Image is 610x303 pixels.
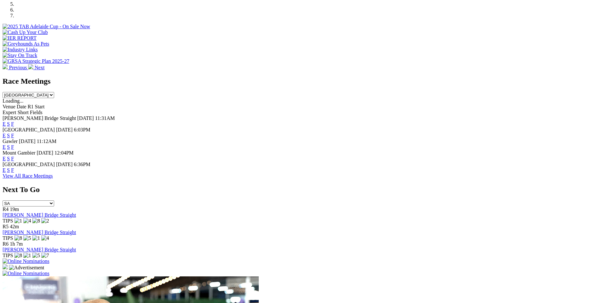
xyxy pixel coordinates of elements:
[23,235,31,241] img: 5
[3,150,36,156] span: Mount Gambier
[3,104,15,109] span: Venue
[14,218,22,224] img: 1
[3,167,6,173] a: E
[11,133,14,138] a: F
[7,156,10,161] a: S
[74,127,91,132] span: 6:03PM
[32,235,40,241] img: 1
[11,144,14,150] a: F
[3,47,38,53] img: Industry Links
[54,150,74,156] span: 12:04PM
[3,224,9,229] span: R5
[3,115,76,121] span: [PERSON_NAME] Bridge Straight
[3,247,76,252] a: [PERSON_NAME] Bridge Straight
[3,235,13,241] span: TIPS
[30,110,42,115] span: Fields
[3,127,55,132] span: [GEOGRAPHIC_DATA]
[3,185,607,194] h2: Next To Go
[74,162,91,167] span: 6:36PM
[10,206,19,212] span: 19m
[14,253,22,258] img: 8
[95,115,115,121] span: 11:31AM
[56,127,73,132] span: [DATE]
[28,64,33,69] img: chevron-right-pager-white.svg
[41,235,49,241] img: 4
[3,212,76,218] a: [PERSON_NAME] Bridge Straight
[11,167,14,173] a: F
[41,218,49,224] img: 2
[3,156,6,161] a: E
[23,218,31,224] img: 4
[3,264,8,269] img: 15187_Greyhounds_GreysPlayCentral_Resize_SA_WebsiteBanner_300x115_2025.jpg
[32,253,40,258] img: 5
[37,150,53,156] span: [DATE]
[3,58,69,64] img: GRSA Strategic Plan 2025-27
[3,35,37,41] img: IER REPORT
[3,64,8,69] img: chevron-left-pager-white.svg
[3,24,90,29] img: 2025 TAB Adelaide Cup - On Sale Now
[9,265,44,271] img: Advertisement
[3,121,6,127] a: E
[56,162,73,167] span: [DATE]
[3,98,23,104] span: Loading...
[23,253,31,258] img: 1
[3,144,6,150] a: E
[7,144,10,150] a: S
[3,173,53,179] a: View All Race Meetings
[3,162,55,167] span: [GEOGRAPHIC_DATA]
[11,121,14,127] a: F
[3,241,9,247] span: R6
[3,230,76,235] a: [PERSON_NAME] Bridge Straight
[7,167,10,173] a: S
[3,41,49,47] img: Greyhounds As Pets
[3,258,49,264] img: Online Nominations
[3,271,49,276] img: Online Nominations
[19,139,36,144] span: [DATE]
[14,235,22,241] img: 8
[3,206,9,212] span: R4
[7,133,10,138] a: S
[3,133,6,138] a: E
[18,110,29,115] span: Short
[3,65,28,70] a: Previous
[3,218,13,223] span: TIPS
[11,156,14,161] a: F
[32,218,40,224] img: 8
[9,65,27,70] span: Previous
[28,65,45,70] a: Next
[3,253,13,258] span: TIPS
[7,121,10,127] a: S
[35,65,45,70] span: Next
[77,115,94,121] span: [DATE]
[28,104,45,109] span: R1 Start
[17,104,26,109] span: Date
[10,241,23,247] span: 1h 7m
[10,224,19,229] span: 42m
[3,77,607,86] h2: Race Meetings
[3,29,48,35] img: Cash Up Your Club
[37,139,57,144] span: 11:12AM
[3,53,37,58] img: Stay On Track
[41,253,49,258] img: 7
[3,110,16,115] span: Expert
[3,139,18,144] span: Gawler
